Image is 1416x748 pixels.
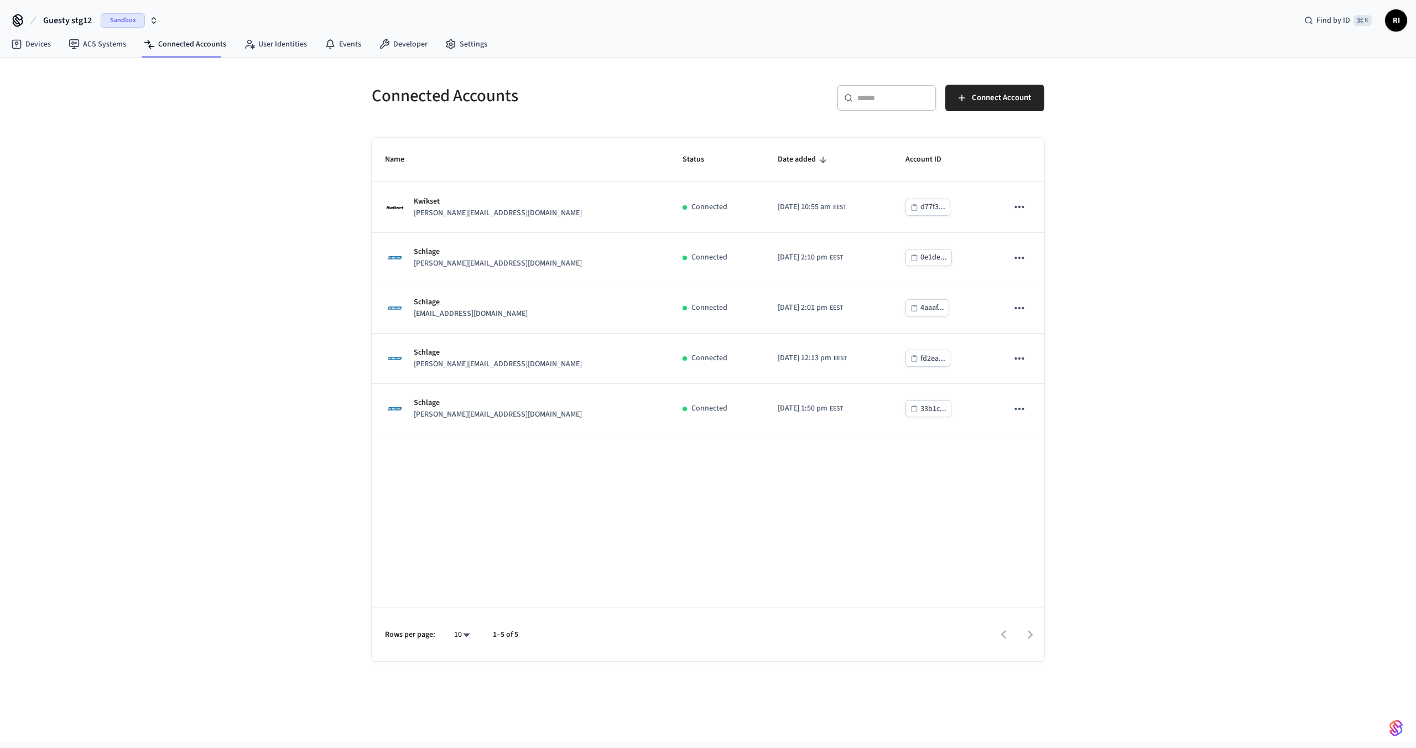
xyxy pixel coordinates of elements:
button: d77f3... [905,199,950,216]
button: 0e1de... [905,249,952,266]
span: [DATE] 10:55 am [778,201,831,213]
div: Europe/Kiev [778,403,843,414]
div: 4aaaf... [920,301,944,315]
div: Europe/Kiev [778,252,843,263]
a: Settings [436,34,496,54]
span: ⌘ K [1353,15,1372,26]
p: Schlage [414,347,582,359]
p: Connected [691,201,727,213]
span: Guesty stg12 [43,14,92,27]
a: User Identities [235,34,316,54]
button: RI [1385,9,1407,32]
span: Account ID [905,151,956,168]
div: Europe/Kiev [778,352,847,364]
p: Connected [691,403,727,414]
a: Connected Accounts [135,34,235,54]
div: 33b1c... [920,402,946,416]
div: Europe/Kiev [778,201,846,213]
a: Devices [2,34,60,54]
div: Europe/Kiev [778,302,843,314]
h5: Connected Accounts [372,85,701,107]
div: 0e1de... [920,251,947,264]
p: Schlage [414,397,582,409]
a: ACS Systems [60,34,135,54]
p: [EMAIL_ADDRESS][DOMAIN_NAME] [414,308,528,320]
span: Sandbox [101,13,145,28]
span: Find by ID [1316,15,1350,26]
span: [DATE] 1:50 pm [778,403,827,414]
span: Status [683,151,719,168]
div: Find by ID⌘ K [1295,11,1381,30]
table: sticky table [372,138,1044,434]
span: EEST [830,303,843,313]
button: 4aaaf... [905,299,949,316]
span: Date added [778,151,830,168]
button: 33b1c... [905,400,951,417]
p: Kwikset [414,196,582,207]
span: [DATE] 2:01 pm [778,302,827,314]
div: d77f3... [920,200,945,214]
span: [DATE] 12:13 pm [778,352,831,364]
span: RI [1386,11,1406,30]
p: Connected [691,252,727,263]
a: Developer [370,34,436,54]
span: EEST [834,354,847,363]
img: Schlage Logo, Square [385,298,405,318]
span: Name [385,151,419,168]
span: EEST [830,404,843,414]
img: SeamLogoGradient.69752ec5.svg [1389,719,1403,737]
button: Connect Account [945,85,1044,111]
div: 10 [449,627,475,643]
p: [PERSON_NAME][EMAIL_ADDRESS][DOMAIN_NAME] [414,258,582,269]
span: EEST [830,253,843,263]
p: Rows per page: [385,629,435,641]
p: Schlage [414,246,582,258]
p: [PERSON_NAME][EMAIL_ADDRESS][DOMAIN_NAME] [414,409,582,420]
p: Connected [691,302,727,314]
span: Connect Account [972,91,1031,105]
span: EEST [833,202,846,212]
img: Kwikset Logo, Square [385,198,405,217]
img: Schlage Logo, Square [385,248,405,268]
p: 1–5 of 5 [493,629,518,641]
p: [PERSON_NAME][EMAIL_ADDRESS][DOMAIN_NAME] [414,359,582,370]
div: fd2ea... [920,352,945,366]
p: Schlage [414,297,528,308]
button: fd2ea... [905,350,950,367]
p: [PERSON_NAME][EMAIL_ADDRESS][DOMAIN_NAME] [414,207,582,219]
span: [DATE] 2:10 pm [778,252,827,263]
img: Schlage Logo, Square [385,349,405,368]
img: Schlage Logo, Square [385,399,405,419]
a: Events [316,34,370,54]
p: Connected [691,352,727,364]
